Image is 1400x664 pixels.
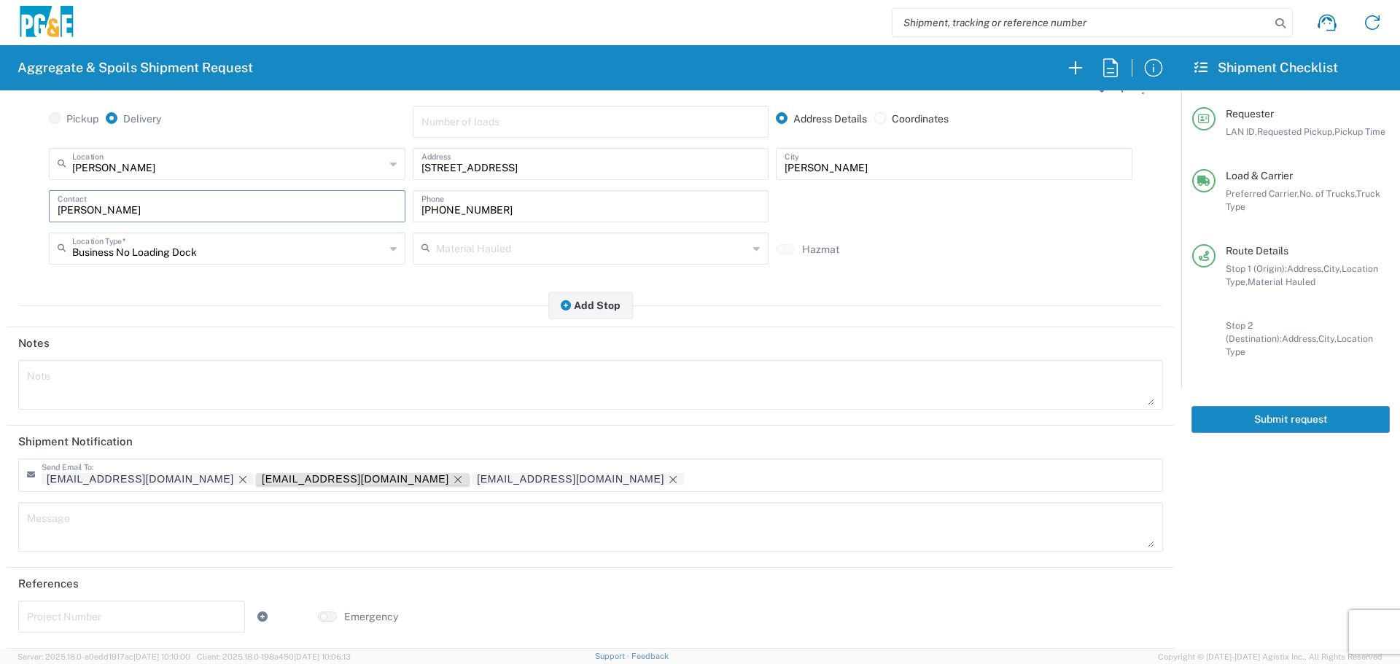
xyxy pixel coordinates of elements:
[1226,263,1287,274] span: Stop 1 (Origin):
[18,577,79,591] h2: References
[802,243,839,256] label: Hazmat
[17,6,76,40] img: pge
[595,652,631,660] a: Support
[548,292,633,319] button: Add Stop
[1226,245,1288,257] span: Route Details
[1158,650,1382,663] span: Copyright © [DATE]-[DATE] Agistix Inc., All Rights Reserved
[47,473,249,485] div: skkj@pge.com
[1226,170,1293,181] span: Load & Carrier
[18,336,50,351] h2: Notes
[294,652,351,661] span: [DATE] 10:06:13
[1323,263,1342,274] span: City,
[776,112,867,125] label: Address Details
[252,606,273,627] a: Add Reference
[631,652,669,660] a: Feedback
[262,473,449,485] div: G1OC@pge.com
[1226,320,1282,344] span: Stop 2 (Destination):
[477,473,664,485] div: GCSpoilsTruckRequest@pge.com
[262,473,464,485] div: G1OC@pge.com
[449,473,464,485] delete-icon: Remove tag
[133,652,190,661] span: [DATE] 10:10:00
[17,59,253,77] h2: Aggregate & Spoils Shipment Request
[1282,333,1318,344] span: Address,
[477,473,679,485] div: GCSpoilsTruckRequest@pge.com
[1257,126,1334,137] span: Requested Pickup,
[17,652,190,661] span: Server: 2025.18.0-a0edd1917ac
[1318,333,1337,344] span: City,
[1334,126,1385,137] span: Pickup Time
[1191,406,1390,433] button: Submit request
[1248,276,1315,287] span: Material Hauled
[1194,59,1338,77] h2: Shipment Checklist
[1299,188,1356,199] span: No. of Trucks,
[197,652,351,661] span: Client: 2025.18.0-198a450
[344,610,398,623] label: Emergency
[1226,126,1257,137] span: LAN ID,
[47,473,234,485] div: skkj@pge.com
[664,473,679,485] delete-icon: Remove tag
[874,112,949,125] label: Coordinates
[1226,108,1274,120] span: Requester
[1287,263,1323,274] span: Address,
[892,9,1270,36] input: Shipment, tracking or reference number
[1226,188,1299,199] span: Preferred Carrier,
[234,473,249,485] delete-icon: Remove tag
[18,434,133,449] h2: Shipment Notification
